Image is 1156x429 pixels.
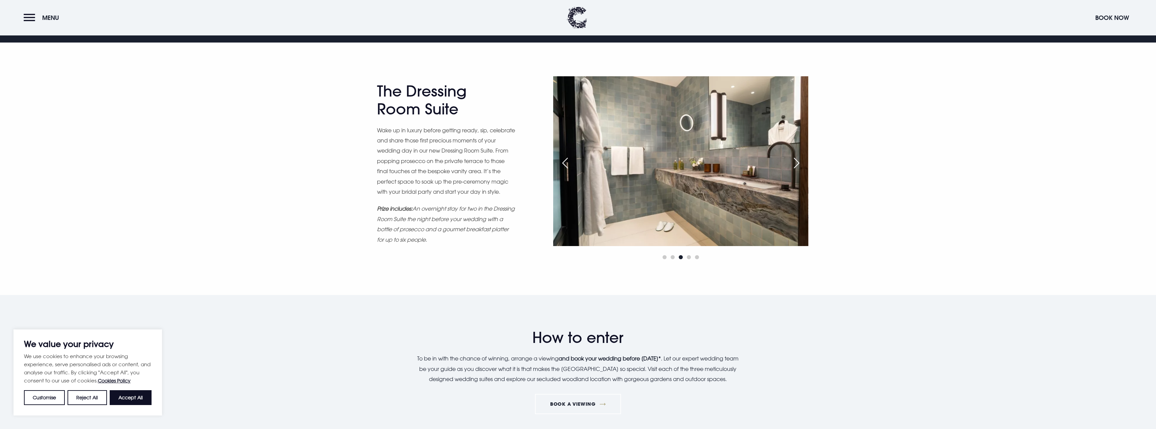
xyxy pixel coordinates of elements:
a: Cookies Policy [98,378,131,383]
button: Menu [24,10,62,25]
button: Customise [24,390,65,405]
button: Book Now [1092,10,1132,25]
h2: How to enter [417,329,738,347]
p: We use cookies to enhance your browsing experience, serve personalised ads or content, and analys... [24,352,152,385]
span: Go to slide 4 [687,255,691,259]
p: We value your privacy [24,340,152,348]
img: Clandeboye Lodge [567,7,587,29]
strong: and book your wedding before [DATE]* [559,355,661,362]
button: Accept All [110,390,152,405]
img: dressing-room-suite-4.jpg [808,76,1063,246]
span: Go to slide 2 [671,255,675,259]
em: Prize includes: [377,205,412,212]
span: Go to slide 3 [679,255,683,259]
button: Reject All [68,390,107,405]
a: Book a viewing [535,394,621,414]
span: Go to slide 1 [663,255,667,259]
img: Hotel in Bangor Northern Ireland [553,76,808,246]
em: An overnight stay for two in the Dressing Room Suite the night before your wedding with a bottle ... [377,205,515,243]
h2: The Dressing Room Suite [377,82,509,118]
div: We value your privacy [14,329,162,415]
p: To be in with the chance of winning, arrange a viewing . Let our expert wedding team be your guid... [417,353,738,384]
span: Go to slide 5 [695,255,699,259]
span: Menu [42,14,59,22]
div: Previous slide [557,156,573,170]
p: Wake up in luxury before getting ready, sip, celebrate and share those first precious moments of ... [377,125,515,197]
div: Next slide [788,156,805,170]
